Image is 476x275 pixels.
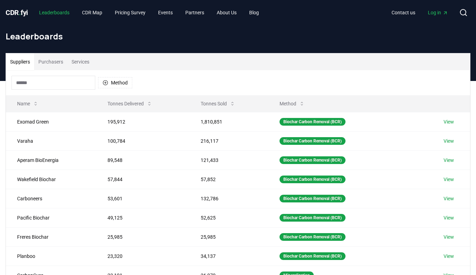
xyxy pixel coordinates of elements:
td: 1,810,851 [189,112,268,131]
button: Tonnes Delivered [102,97,158,111]
td: 25,985 [189,227,268,246]
div: Biochar Carbon Removal (BCR) [280,214,345,222]
a: View [444,253,454,260]
td: Exomad Green [6,112,96,131]
a: About Us [211,6,242,19]
td: Pacific Biochar [6,208,96,227]
td: 57,852 [189,170,268,189]
td: 25,985 [96,227,189,246]
td: 100,784 [96,131,189,150]
div: Biochar Carbon Removal (BCR) [280,137,345,145]
a: Blog [244,6,265,19]
nav: Main [386,6,454,19]
a: View [444,214,454,221]
div: Biochar Carbon Removal (BCR) [280,195,345,202]
td: Aperam BioEnergia [6,150,96,170]
a: Leaderboards [34,6,75,19]
td: 195,912 [96,112,189,131]
td: 52,625 [189,208,268,227]
td: 53,601 [96,189,189,208]
a: View [444,195,454,202]
div: Biochar Carbon Removal (BCR) [280,233,345,241]
a: CDR.fyi [6,8,28,17]
h1: Leaderboards [6,31,470,42]
td: Wakefield Biochar [6,170,96,189]
nav: Main [34,6,265,19]
td: 121,433 [189,150,268,170]
a: Log in [422,6,454,19]
div: Biochar Carbon Removal (BCR) [280,176,345,183]
div: Biochar Carbon Removal (BCR) [280,252,345,260]
button: Tonnes Sold [195,97,241,111]
button: Name [12,97,44,111]
button: Method [98,77,132,88]
button: Services [67,53,94,70]
td: 34,137 [189,246,268,266]
td: 132,786 [189,189,268,208]
a: View [444,176,454,183]
td: 49,125 [96,208,189,227]
span: Log in [428,9,448,16]
a: View [444,137,454,144]
a: Contact us [386,6,421,19]
a: View [444,233,454,240]
td: Freres Biochar [6,227,96,246]
a: Pricing Survey [109,6,151,19]
a: Events [153,6,178,19]
span: . [19,8,21,17]
td: Carboneers [6,189,96,208]
div: Biochar Carbon Removal (BCR) [280,156,345,164]
button: Purchasers [34,53,67,70]
a: Partners [180,6,210,19]
td: Varaha [6,131,96,150]
span: CDR fyi [6,8,28,17]
button: Method [274,97,310,111]
td: 89,548 [96,150,189,170]
td: 57,844 [96,170,189,189]
a: View [444,118,454,125]
td: 216,117 [189,131,268,150]
button: Suppliers [6,53,34,70]
div: Biochar Carbon Removal (BCR) [280,118,345,126]
td: Planboo [6,246,96,266]
td: 23,320 [96,246,189,266]
a: CDR Map [76,6,108,19]
a: View [444,157,454,164]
